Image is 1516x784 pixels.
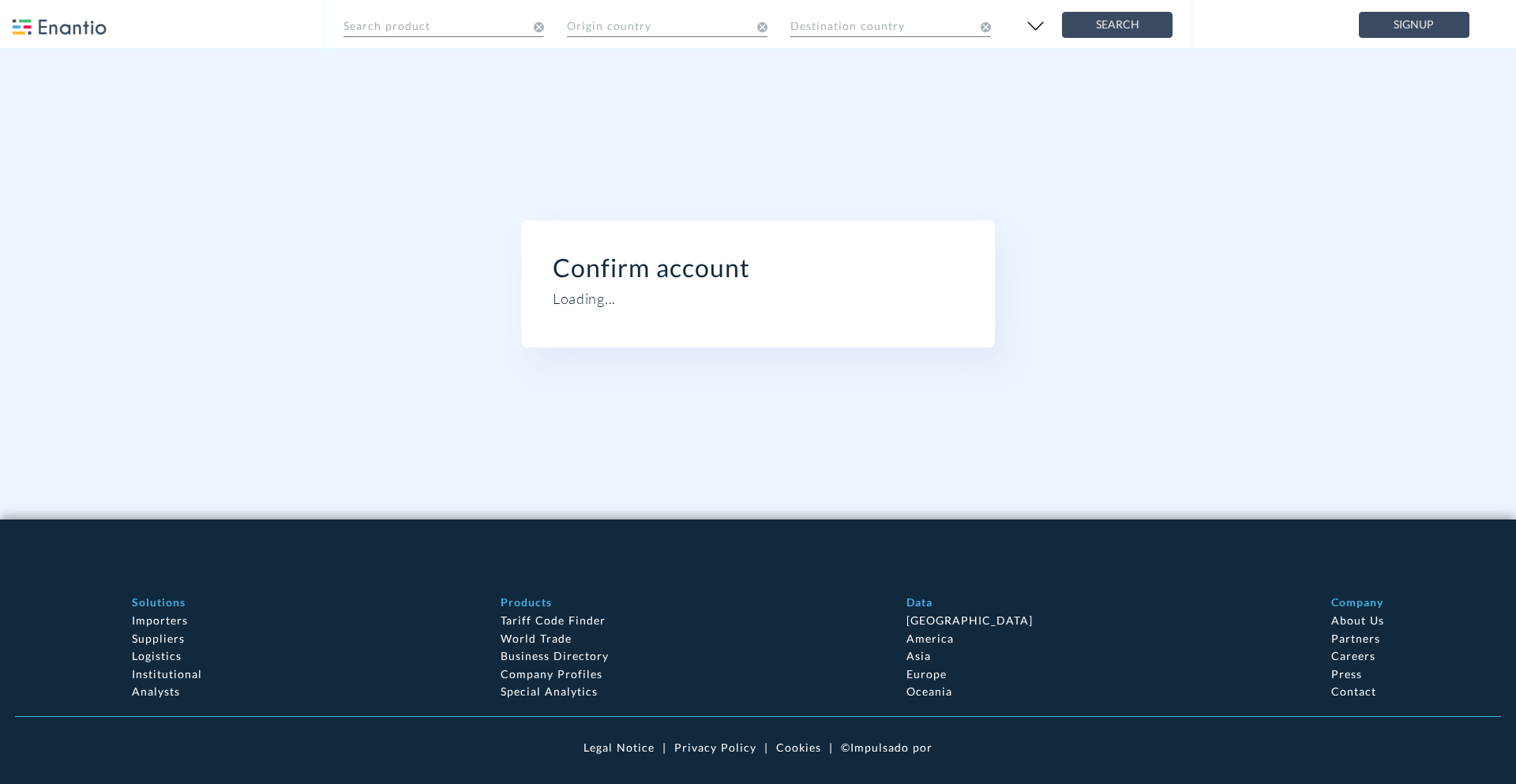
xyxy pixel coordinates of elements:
[501,667,602,681] a: Company Profiles
[501,632,572,645] a: World Trade
[1331,595,1383,609] a: Company
[906,595,932,609] a: Data
[553,289,963,308] p: Loading...
[553,252,963,283] h2: Confirm account
[1331,613,1384,627] a: About Us
[1359,12,1469,38] button: Signup
[1023,14,1049,38] img: open filter
[1331,649,1375,662] a: Careers
[906,613,1033,627] a: [GEOGRAPHIC_DATA]
[501,595,552,609] a: Products
[1331,667,1362,681] a: Press
[584,741,655,754] a: Legal Notice
[1331,632,1380,645] a: Partners
[776,741,821,754] a: Cookies
[132,667,202,681] a: Institutional
[132,649,182,662] a: Logistics
[906,685,952,698] a: Oceania
[501,613,606,627] a: Tariff Code Finder
[906,667,947,681] a: Europe
[829,741,833,754] span: |
[841,741,932,754] div: © Impulsado por
[1372,15,1456,35] span: Signup
[501,649,609,662] a: Business Directory
[13,19,107,35] img: enantio
[1331,685,1376,698] a: Contact
[501,685,598,698] a: Special Analytics
[1075,15,1159,35] span: Search
[906,632,954,645] a: America
[132,685,180,698] a: Analysts
[906,649,931,662] a: Asia
[132,632,185,645] a: Suppliers
[132,595,186,609] a: Solutions
[674,741,756,754] a: Privacy Policy
[764,741,768,754] span: |
[662,741,666,754] span: |
[132,613,188,627] a: Importers
[1062,12,1173,38] button: Search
